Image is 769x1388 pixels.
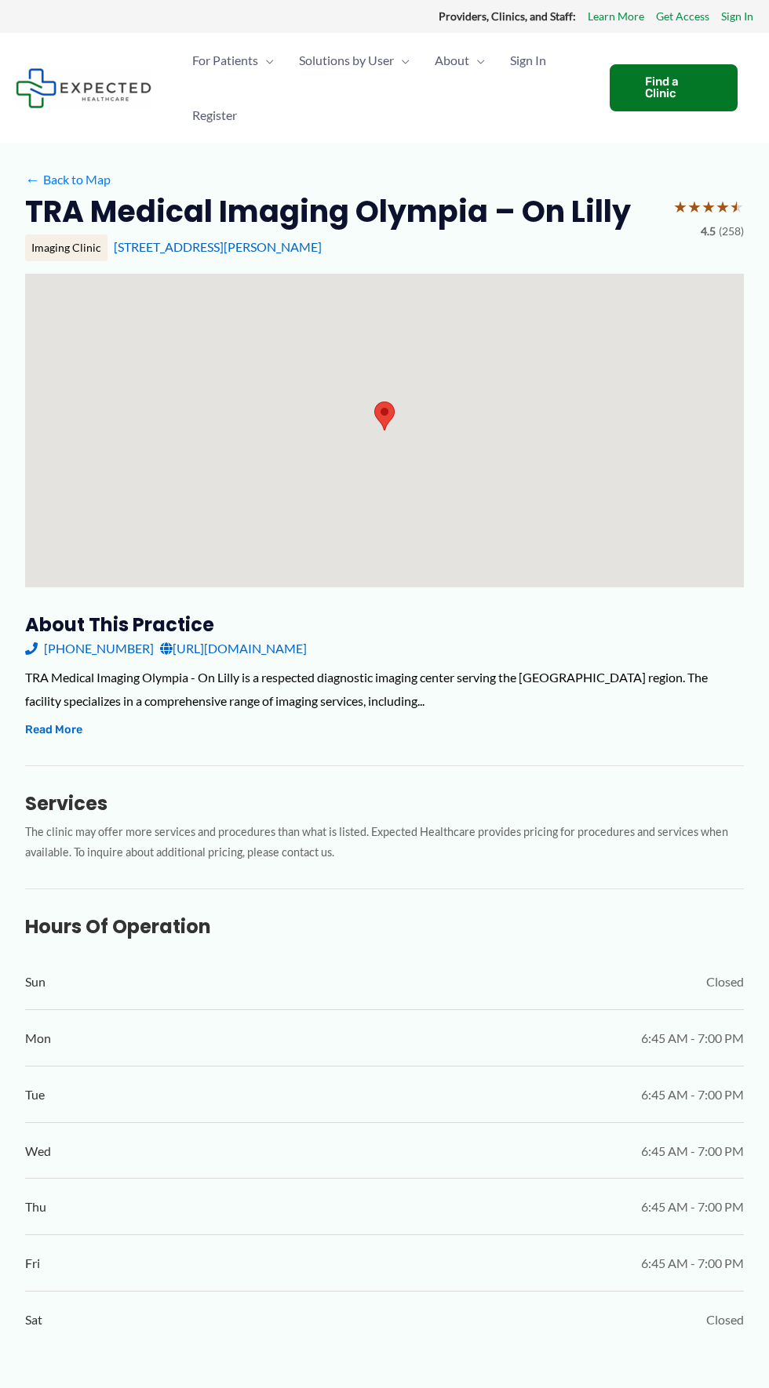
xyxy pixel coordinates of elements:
span: Closed [706,970,744,994]
nav: Primary Site Navigation [180,33,594,143]
span: 6:45 AM - 7:00 PM [641,1083,744,1106]
span: (258) [719,221,744,242]
span: About [435,33,469,88]
a: [URL][DOMAIN_NAME] [160,637,307,660]
h2: TRA Medical Imaging Olympia – On Lilly [25,192,631,231]
span: Thu [25,1195,46,1219]
strong: Providers, Clinics, and Staff: [439,9,576,23]
span: Register [192,88,237,143]
span: Mon [25,1026,51,1050]
span: ← [25,172,40,187]
p: The clinic may offer more services and procedures than what is listed. Expected Healthcare provid... [25,822,744,864]
a: [PHONE_NUMBER] [25,637,154,660]
button: Read More [25,721,82,739]
span: Sign In [510,33,546,88]
span: 4.5 [701,221,716,242]
span: Menu Toggle [394,33,410,88]
div: Imaging Clinic [25,234,108,261]
h3: About this practice [25,612,744,637]
span: Wed [25,1139,51,1163]
a: Sign In [721,6,753,27]
span: ★ [687,192,702,221]
span: For Patients [192,33,258,88]
span: Solutions by User [299,33,394,88]
a: For PatientsMenu Toggle [180,33,286,88]
a: Sign In [497,33,559,88]
span: Menu Toggle [258,33,274,88]
span: ★ [702,192,716,221]
img: Expected Healthcare Logo - side, dark font, small [16,68,151,108]
a: [STREET_ADDRESS][PERSON_NAME] [114,239,322,254]
a: Learn More [588,6,644,27]
span: 6:45 AM - 7:00 PM [641,1139,744,1163]
span: Tue [25,1083,45,1106]
span: Menu Toggle [469,33,485,88]
span: Sat [25,1308,42,1332]
span: Sun [25,970,46,994]
span: ★ [673,192,687,221]
span: ★ [730,192,744,221]
h3: Services [25,791,744,816]
a: Solutions by UserMenu Toggle [286,33,422,88]
a: Register [180,88,250,143]
span: 6:45 AM - 7:00 PM [641,1195,744,1219]
a: ←Back to Map [25,168,111,191]
span: 6:45 AM - 7:00 PM [641,1252,744,1275]
span: ★ [716,192,730,221]
div: TRA Medical Imaging Olympia - On Lilly is a respected diagnostic imaging center serving the [GEOG... [25,666,744,712]
span: Closed [706,1308,744,1332]
a: Get Access [656,6,709,27]
span: 6:45 AM - 7:00 PM [641,1026,744,1050]
h3: Hours of Operation [25,914,744,939]
a: Find a Clinic [610,64,738,111]
span: Fri [25,1252,40,1275]
a: AboutMenu Toggle [422,33,497,88]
